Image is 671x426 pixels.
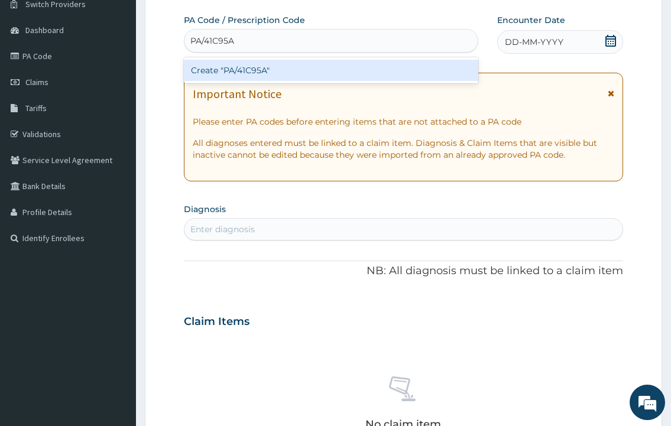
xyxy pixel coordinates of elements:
[497,14,565,26] label: Encounter Date
[193,137,614,161] p: All diagnoses entered must be linked to a claim item. Diagnosis & Claim Items that are visible bu...
[69,134,163,253] span: We're online!
[193,87,281,100] h1: Important Notice
[184,60,478,81] div: Create "PA/41C95A"
[194,6,222,34] div: Minimize live chat window
[25,25,64,35] span: Dashboard
[25,77,48,87] span: Claims
[6,293,225,334] textarea: Type your message and hit 'Enter'
[184,203,226,215] label: Diagnosis
[190,223,255,235] div: Enter diagnosis
[22,59,48,89] img: d_794563401_company_1708531726252_794563401
[184,264,623,279] p: NB: All diagnosis must be linked to a claim item
[184,14,305,26] label: PA Code / Prescription Code
[184,316,249,329] h3: Claim Items
[505,36,563,48] span: DD-MM-YYYY
[193,116,614,128] p: Please enter PA codes before entering items that are not attached to a PA code
[61,66,199,82] div: Chat with us now
[25,103,47,113] span: Tariffs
